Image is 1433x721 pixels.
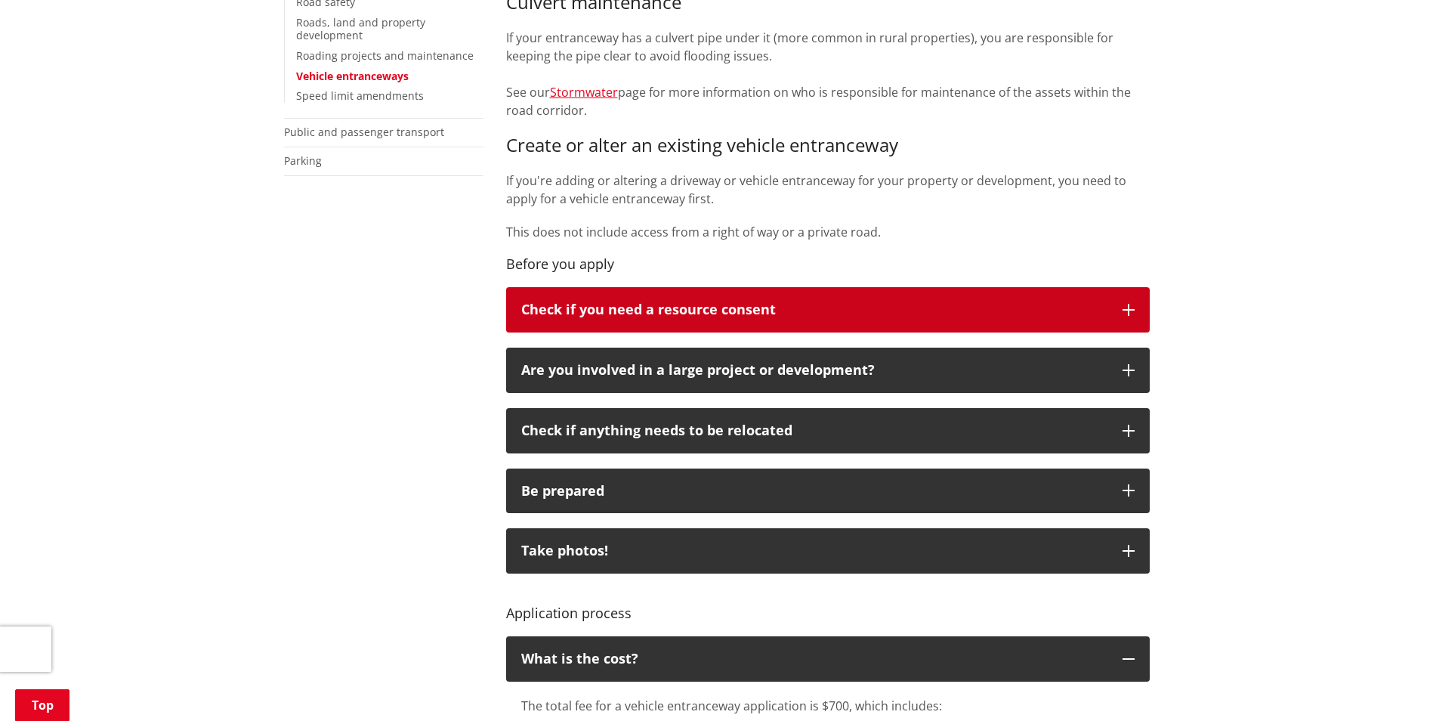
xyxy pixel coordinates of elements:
[296,48,474,63] a: Roading projects and maintenance
[506,636,1150,682] button: What is the cost?
[521,543,1107,559] div: Take photos!
[550,84,618,101] a: Stormwater
[506,408,1150,453] button: Check if anything needs to be relocated
[506,589,1150,621] h4: Application process
[521,423,1107,438] p: Check if anything needs to be relocated
[506,348,1150,393] button: Are you involved in a large project or development?
[506,256,1150,273] h4: Before you apply
[506,135,1150,156] h3: Create or alter an existing vehicle entranceway
[296,15,425,42] a: Roads, land and property development
[521,697,1135,715] p: The total fee for a vehicle entranceway application is $700, which includes:
[521,484,1107,499] div: Be prepared
[296,88,424,103] a: Speed limit amendments
[506,287,1150,333] button: Check if you need a resource consent
[506,29,1150,119] p: If your entranceway has a culvert pipe under it (more common in rural properties), you are respon...
[521,363,1107,378] p: Are you involved in a large project or development?
[506,469,1150,514] button: Be prepared
[15,689,69,721] a: Top
[284,125,444,139] a: Public and passenger transport
[521,651,1107,667] div: What is the cost?
[296,69,409,83] a: Vehicle entranceways
[521,302,1107,317] p: Check if you need a resource consent
[284,153,322,168] a: Parking
[506,528,1150,574] button: Take photos!
[1364,658,1418,712] iframe: Messenger Launcher
[506,172,1150,208] p: If you're adding or altering a driveway or vehicle entranceway for your property or development, ...
[506,223,1150,241] p: This does not include access from a right of way or a private road.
